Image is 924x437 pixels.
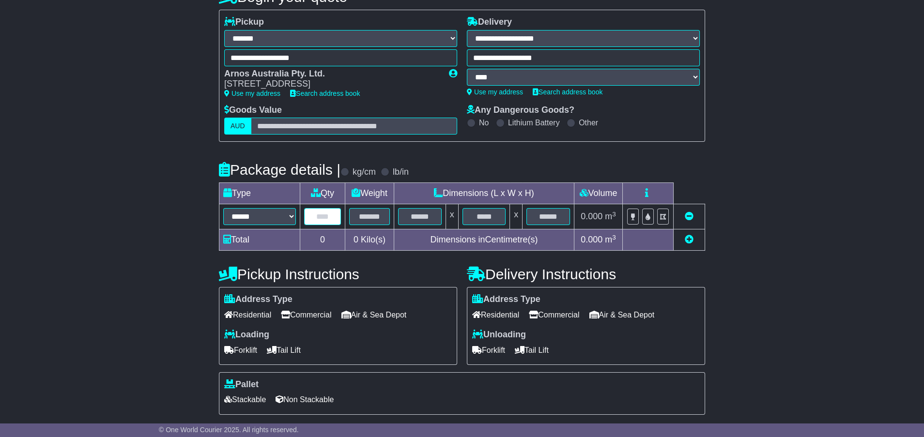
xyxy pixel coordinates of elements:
span: © One World Courier 2025. All rights reserved. [159,426,299,434]
a: Use my address [224,90,280,97]
span: Air & Sea Depot [341,307,407,322]
span: Commercial [281,307,331,322]
span: m [605,211,616,221]
sup: 3 [612,211,616,218]
span: Stackable [224,392,266,407]
span: m [605,235,616,244]
a: Remove this item [685,211,693,221]
td: Weight [345,183,394,204]
label: Address Type [472,294,540,305]
td: 0 [300,229,345,251]
sup: 3 [612,234,616,241]
span: Residential [472,307,519,322]
span: Tail Lift [515,343,549,358]
label: No [479,118,489,127]
span: Air & Sea Depot [589,307,655,322]
label: Loading [224,330,269,340]
div: [STREET_ADDRESS] [224,79,439,90]
span: Residential [224,307,271,322]
span: Forklift [472,343,505,358]
label: Unloading [472,330,526,340]
td: x [446,204,458,229]
td: Total [219,229,300,251]
h4: Pickup Instructions [219,266,457,282]
label: Pickup [224,17,264,28]
td: Type [219,183,300,204]
label: AUD [224,118,251,135]
span: 0.000 [581,211,602,221]
label: lb/in [393,167,409,178]
label: Any Dangerous Goods? [467,105,574,116]
span: Commercial [529,307,579,322]
label: kg/cm [353,167,376,178]
td: Qty [300,183,345,204]
a: Use my address [467,88,523,96]
td: Kilo(s) [345,229,394,251]
span: Non Stackable [276,392,334,407]
span: Tail Lift [267,343,301,358]
span: Forklift [224,343,257,358]
td: Dimensions in Centimetre(s) [394,229,574,251]
h4: Delivery Instructions [467,266,705,282]
label: Address Type [224,294,293,305]
td: Volume [574,183,622,204]
td: x [510,204,523,229]
span: 0.000 [581,235,602,244]
td: Dimensions (L x W x H) [394,183,574,204]
a: Search address book [533,88,602,96]
a: Search address book [290,90,360,97]
a: Add new item [685,235,693,244]
label: Delivery [467,17,512,28]
label: Goods Value [224,105,282,116]
h4: Package details | [219,162,340,178]
label: Lithium Battery [508,118,560,127]
div: Arnos Australia Pty. Ltd. [224,69,439,79]
span: 0 [354,235,358,244]
label: Pallet [224,379,259,390]
label: Other [579,118,598,127]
